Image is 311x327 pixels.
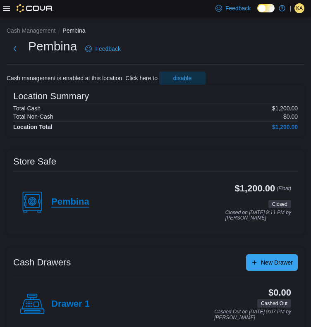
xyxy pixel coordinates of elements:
input: Dark Mode [257,4,275,12]
button: New Drawer [246,254,298,271]
span: Cashed Out [261,300,287,307]
h3: $1,200.00 [235,184,275,193]
span: disable [173,74,191,82]
p: | [289,3,291,13]
span: KA [296,3,303,13]
p: (Float) [277,184,291,198]
h3: $0.00 [268,288,291,298]
p: $0.00 [283,113,298,120]
h3: Store Safe [13,157,56,167]
h4: $1,200.00 [272,124,298,130]
h6: Total Cash [13,105,41,112]
span: Closed [268,200,291,208]
p: Cashed Out on [DATE] 9:07 PM by [PERSON_NAME] [214,309,291,320]
h3: Cash Drawers [13,258,71,267]
img: Cova [17,4,53,12]
h4: Pembina [51,197,89,208]
span: Feedback [225,4,251,12]
p: Closed on [DATE] 9:11 PM by [PERSON_NAME] [225,210,291,221]
h4: Drawer 1 [51,299,90,310]
h3: Location Summary [13,91,89,101]
div: K Atlee-Raymond [294,3,304,13]
button: Cash Management [7,27,55,34]
nav: An example of EuiBreadcrumbs [7,26,304,36]
span: New Drawer [261,258,293,267]
h6: Total Non-Cash [13,113,53,120]
p: Cash management is enabled at this location. Click here to [7,75,158,81]
span: Feedback [95,45,120,53]
p: $1,200.00 [272,105,298,112]
h4: Location Total [13,124,53,130]
button: Pembina [62,27,85,34]
a: Feedback [82,41,124,57]
button: Next [7,41,23,57]
span: Cashed Out [257,299,291,308]
button: disable [159,72,206,85]
h1: Pembina [28,38,77,55]
span: Closed [272,200,287,208]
